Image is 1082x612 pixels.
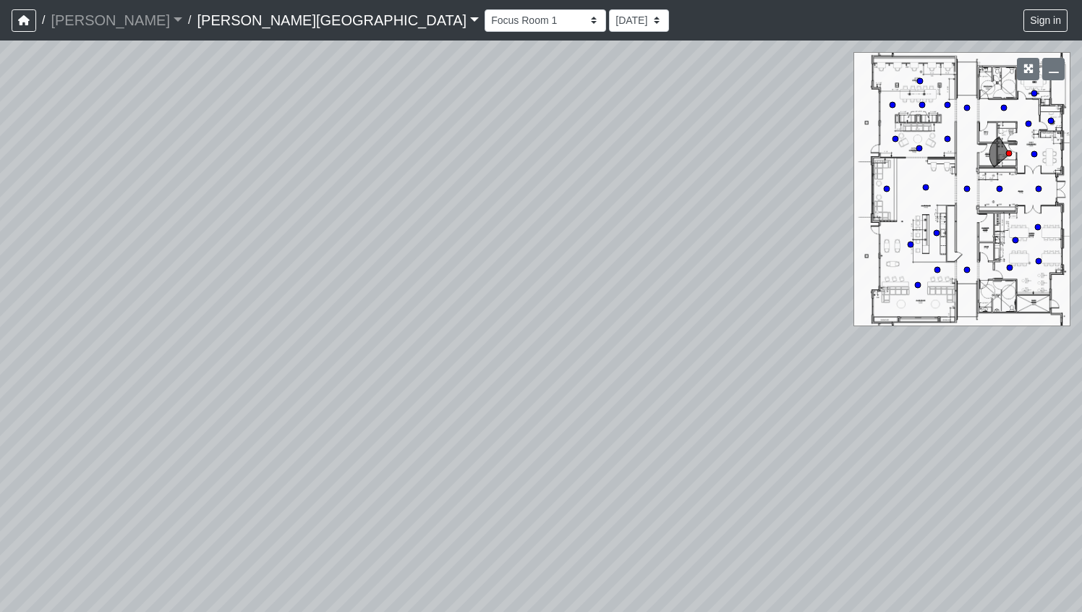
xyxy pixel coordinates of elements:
[1023,9,1068,32] button: Sign in
[11,583,101,612] iframe: Ybug feedback widget
[197,6,479,35] a: [PERSON_NAME][GEOGRAPHIC_DATA]
[182,6,197,35] span: /
[51,6,182,35] a: [PERSON_NAME]
[36,6,51,35] span: /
